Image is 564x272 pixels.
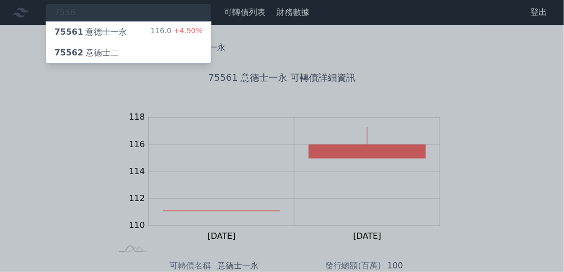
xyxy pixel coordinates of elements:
span: 75561 [54,27,83,37]
a: 75562意德士二 [46,42,211,63]
div: 116.0 [151,26,203,38]
a: 75561意德士一永 116.0+4.90% [46,22,211,42]
div: 意德士一永 [54,26,127,38]
span: +4.90% [172,26,203,35]
span: 75562 [54,48,83,58]
div: 意德士二 [54,47,119,59]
